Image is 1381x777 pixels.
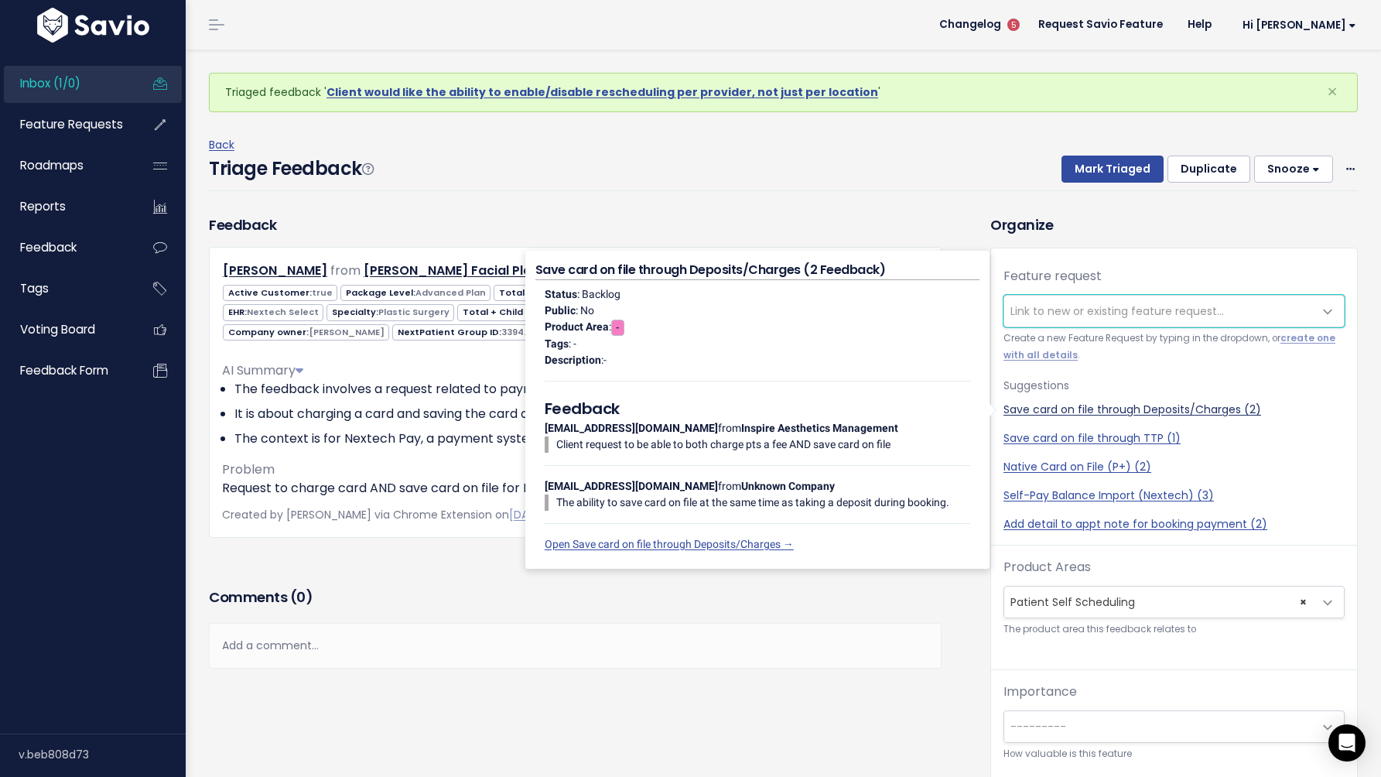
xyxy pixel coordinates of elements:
[545,354,601,366] strong: Description
[1327,79,1338,104] span: ×
[392,324,537,341] span: NextPatient Group ID:
[222,460,275,478] span: Problem
[1003,746,1345,762] small: How valuable is this feature
[209,137,234,152] a: Back
[234,430,928,448] li: The context is for Nextech Pay, a payment system.
[1300,587,1307,618] span: ×
[556,436,970,453] p: Client request to be able to both charge pts a fee AND save card on file
[223,285,337,301] span: Active Customer:
[1003,332,1335,361] a: create one with all details
[223,262,327,279] a: [PERSON_NAME]
[326,84,878,100] a: Client would like the ability to enable/disable rescheduling per provider, not just per location
[501,326,532,338] span: 3394.0
[990,214,1358,235] h3: Organize
[545,320,609,333] strong: Product Area
[234,380,928,399] li: The feedback involves a request related to payment processing.
[222,507,713,522] span: Created by [PERSON_NAME] via Chrome Extension on |
[545,422,718,434] strong: [EMAIL_ADDRESS][DOMAIN_NAME]
[1010,303,1224,319] span: Link to new or existing feature request...
[535,280,979,559] div: : Backlog : No : : - : from from
[545,480,718,492] strong: [EMAIL_ADDRESS][DOMAIN_NAME]
[1026,13,1175,36] a: Request Savio Feature
[223,304,323,320] span: EHR:
[20,157,84,173] span: Roadmaps
[209,623,942,669] div: Add a comment...
[4,107,128,142] a: Feature Requests
[415,286,486,299] span: Advanced Plan
[247,306,319,318] span: Nextech Select
[1061,156,1164,183] button: Mark Triaged
[4,271,128,306] a: Tags
[223,324,389,341] span: Company owner:
[364,262,608,279] a: [PERSON_NAME] Facial Plastic Surgery
[1003,516,1345,532] a: Add detail to appt note for booking payment (2)
[340,285,491,301] span: Package Level:
[20,75,80,91] span: Inbox (1/0)
[1003,402,1345,418] a: Save card on file through Deposits/Charges (2)
[1004,587,1313,618] span: Patient Self Scheduling
[1003,488,1345,504] a: Self-Pay Balance Import (Nextech) (3)
[494,285,654,301] span: Total open deal value:
[603,354,607,366] span: -
[1003,683,1077,701] label: Importance
[20,321,95,337] span: Voting Board
[1175,13,1224,36] a: Help
[20,362,108,378] span: Feedback form
[1003,376,1345,395] p: Suggestions
[4,189,128,224] a: Reports
[1003,586,1345,618] span: Patient Self Scheduling
[4,148,128,183] a: Roadmaps
[4,353,128,388] a: Feedback form
[312,286,333,299] span: true
[545,288,577,300] strong: Status
[20,239,77,255] span: Feedback
[1328,724,1366,762] div: Open Intercom Messenger
[1311,74,1353,111] button: Close
[20,116,123,132] span: Feature Requests
[20,198,66,214] span: Reports
[1010,719,1066,734] span: ---------
[1003,621,1345,638] small: The product area this feedback relates to
[4,230,128,265] a: Feedback
[1003,267,1102,286] label: Feature request
[545,304,576,317] strong: Public
[457,304,602,320] span: Total + Child Revenue:
[4,312,128,347] a: Voting Board
[1254,156,1333,183] button: Snooze
[556,495,970,511] p: The ability to save card on file at the same time as taking a deposit during booking.
[209,73,1358,112] div: Triaged feedback ' '
[309,326,385,338] span: [PERSON_NAME]
[1224,13,1369,37] a: Hi [PERSON_NAME]
[545,538,794,550] a: Open Save card on file through Deposits/Charges →
[509,507,598,522] a: [DATE] 9:34 a.m.
[535,261,979,280] h4: Save card on file through Deposits/Charges (2 Feedback)
[4,66,128,101] a: Inbox (1/0)
[330,262,361,279] span: from
[1243,19,1356,31] span: Hi [PERSON_NAME]
[33,8,153,43] img: logo-white.9d6f32f41409.svg
[1003,430,1345,447] a: Save card on file through TTP (1)
[741,480,835,492] strong: Unknown Company
[222,479,928,498] p: Request to charge card AND save card on file for Nextech Pay
[1003,330,1345,364] small: Create a new Feature Request by typing in the dropdown, or .
[1003,459,1345,475] a: Native Card on File (P+) (2)
[326,304,454,320] span: Specialty:
[209,587,942,608] h3: Comments ( )
[234,405,928,423] li: It is about charging a card and saving the card on file.
[1167,156,1250,183] button: Duplicate
[209,214,276,235] h3: Feedback
[741,422,898,434] strong: Inspire Aesthetics Management
[545,397,970,420] h5: Feedback
[1003,558,1091,577] label: Product Areas
[378,306,450,318] span: Plastic Surgery
[222,361,303,379] span: AI Summary
[939,19,1001,30] span: Changelog
[19,734,186,775] div: v.beb808d73
[1007,19,1020,31] span: 5
[611,320,624,336] span: -
[20,280,49,296] span: Tags
[209,155,373,183] h4: Triage Feedback
[545,337,569,350] strong: Tags
[296,587,306,607] span: 0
